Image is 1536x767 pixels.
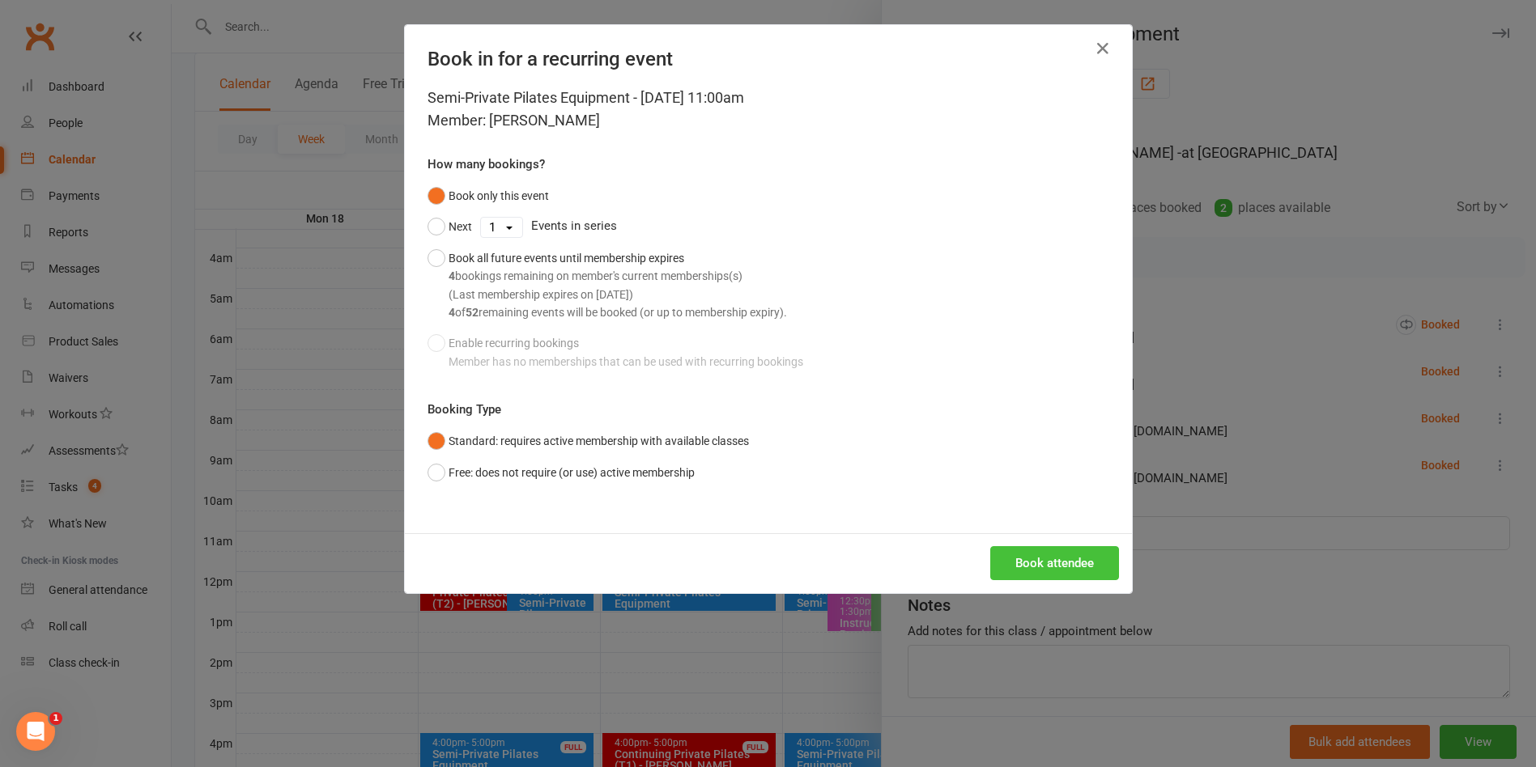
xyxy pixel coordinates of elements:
button: Standard: requires active membership with available classes [428,426,749,456]
div: bookings remaining on member's current memberships(s) (Last membership expires on [DATE]) of rema... [449,267,787,321]
strong: 4 [449,306,455,319]
button: Book all future events until membership expires4bookings remaining on member's current membership... [428,243,787,328]
button: Book attendee [990,546,1119,580]
button: Close [1090,36,1116,61]
button: Book only this event [428,180,549,211]
label: How many bookings? [428,155,545,174]
strong: 52 [466,306,479,319]
iframe: Intercom live chat [16,712,55,751]
button: Free: does not require (or use) active membership [428,457,695,488]
div: Book all future events until membership expires [449,249,787,322]
strong: 4 [449,269,455,282]
label: Booking Type [428,400,501,419]
button: Next [428,211,472,242]
div: Events in series [428,211,1109,242]
span: 1 [49,712,62,725]
h4: Book in for a recurring event [428,48,1109,70]
div: Semi-Private Pilates Equipment - [DATE] 11:00am Member: [PERSON_NAME] [428,87,1109,132]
